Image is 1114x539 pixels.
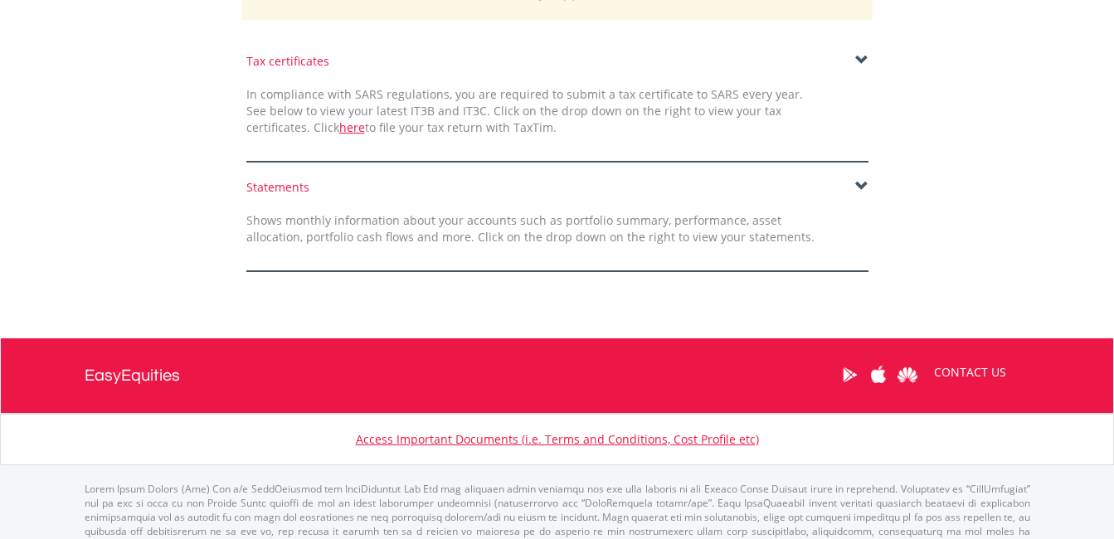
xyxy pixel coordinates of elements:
a: EasyEquities [85,338,180,413]
a: Apple [864,349,893,401]
a: CONTACT US [922,349,1018,396]
a: Huawei [893,349,922,401]
div: Statements [246,179,868,196]
span: In compliance with SARS regulations, you are required to submit a tax certificate to SARS every y... [246,86,803,135]
a: Google Play [835,349,864,401]
div: Shows monthly information about your accounts such as portfolio summary, performance, asset alloc... [234,212,827,245]
a: here [339,119,365,135]
span: Click to file your tax return with TaxTim. [314,119,557,135]
a: Access Important Documents (i.e. Terms and Conditions, Cost Profile etc) [356,431,759,447]
div: Tax certificates [246,53,868,70]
